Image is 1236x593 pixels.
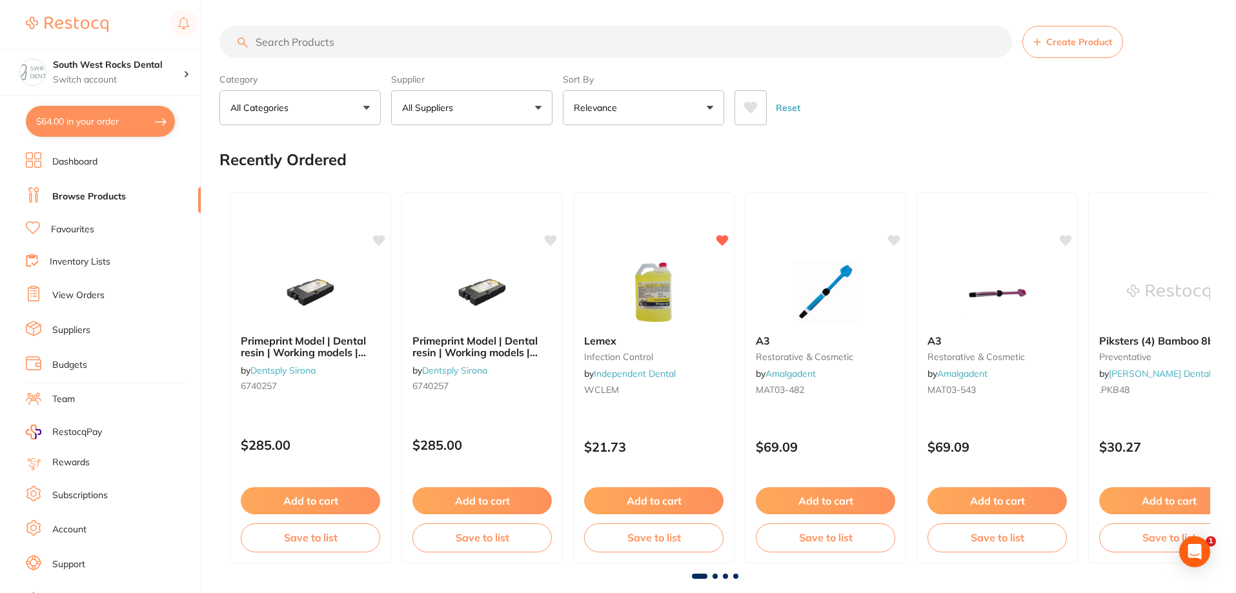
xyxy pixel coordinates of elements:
input: Search Products [219,26,1012,58]
small: MAT03-482 [756,385,895,395]
h2: Recently Ordered [219,151,347,169]
label: Category [219,74,381,85]
b: A3 [927,335,1067,347]
a: Dentsply Sirona [422,365,487,376]
a: [PERSON_NAME] Dental [1109,368,1211,379]
small: restorative & cosmetic [756,352,895,362]
img: A3 [955,260,1039,325]
button: Save to list [584,523,724,552]
a: Team [52,393,75,406]
button: All Categories [219,90,381,125]
small: restorative & cosmetic [927,352,1067,362]
p: $69.09 [927,439,1067,454]
a: Dashboard [52,156,97,168]
span: by [412,365,487,376]
button: Add to cart [927,487,1067,514]
button: Add to cart [584,487,724,514]
small: WCLEM [584,385,724,395]
button: Save to list [241,523,380,552]
p: Relevance [574,101,622,114]
button: Create Product [1022,26,1123,58]
span: by [241,365,316,376]
a: View Orders [52,289,105,302]
img: Piksters (4) Bamboo 8br [1127,260,1211,325]
button: Relevance [563,90,724,125]
a: Rewards [52,456,90,469]
span: Create Product [1046,37,1112,47]
img: RestocqPay [26,425,41,439]
a: Budgets [52,359,87,372]
button: Add to cart [241,487,380,514]
h4: South West Rocks Dental [53,59,183,72]
label: Supplier [391,74,552,85]
p: Switch account [53,74,183,86]
p: $285.00 [241,437,380,452]
a: Restocq Logo [26,10,108,39]
p: All Suppliers [402,101,458,114]
img: Lemex [612,260,696,325]
small: MAT03-543 [927,385,1067,395]
button: Save to list [927,523,1067,552]
p: $285.00 [412,437,552,452]
button: Add to cart [412,487,552,514]
small: 6740257 [412,381,552,391]
small: 6740257 [241,381,380,391]
p: $21.73 [584,439,724,454]
button: Reset [772,90,804,125]
small: infection control [584,352,724,362]
a: Amalgadent [765,368,816,379]
a: Suppliers [52,324,90,337]
a: Favourites [51,223,94,236]
a: Dentsply Sirona [250,365,316,376]
b: A3 [756,335,895,347]
span: by [927,368,988,379]
a: Inventory Lists [50,256,110,268]
span: 1 [1206,536,1216,547]
button: Save to list [756,523,895,552]
img: Primeprint Model | Dental resin | Working models | Colour code: yellow | 1000 g [440,260,524,325]
b: Primeprint Model | Dental resin | Working models | Colour code: yellow | 1000 g [241,335,380,359]
a: Browse Products [52,190,126,203]
div: Open Intercom Messenger [1179,536,1210,567]
button: Add to cart [756,487,895,514]
span: by [1099,368,1211,379]
button: Save to list [412,523,552,552]
a: RestocqPay [26,425,102,439]
span: RestocqPay [52,426,102,439]
a: Subscriptions [52,489,108,502]
b: Primeprint Model | Dental resin | Working models | Colour code: yellow | 1000 g [412,335,552,359]
p: $69.09 [756,439,895,454]
b: Lemex [584,335,724,347]
img: Restocq Logo [26,17,108,32]
img: Primeprint Model | Dental resin | Working models | Colour code: yellow | 1000 g [268,260,352,325]
img: A3 [784,260,867,325]
span: by [756,368,816,379]
button: $64.00 in your order [26,106,175,137]
a: Support [52,558,85,571]
span: by [584,368,676,379]
label: Sort By [563,74,724,85]
a: Amalgadent [937,368,988,379]
a: Account [52,523,86,536]
button: All Suppliers [391,90,552,125]
img: South West Rocks Dental [20,59,46,85]
p: All Categories [230,101,294,114]
a: Independent Dental [594,368,676,379]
